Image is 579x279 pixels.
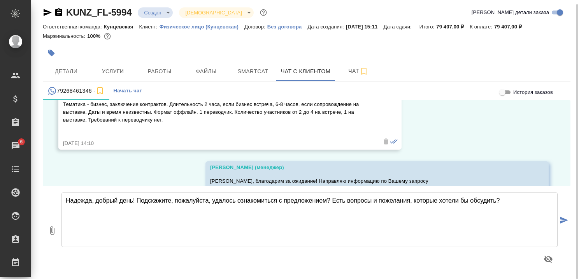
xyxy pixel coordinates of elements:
span: Услуги [94,67,132,76]
a: Физическое лицо (Кунцевская) [160,23,244,30]
span: 6 [15,138,27,146]
p: Физическое лицо (Кунцевская) [160,24,244,30]
button: Создан [142,9,163,16]
button: [DEMOGRAPHIC_DATA] [183,9,244,16]
p: Маржинальность: [43,33,87,39]
span: Детали [47,67,85,76]
span: Файлы [188,67,225,76]
span: История заказов [513,88,553,96]
p: Договор: [244,24,267,30]
span: Чат с клиентом [281,67,330,76]
span: [PERSON_NAME] детали заказа [472,9,549,16]
p: 79 407,00 ₽ [494,24,528,30]
p: Без договора [267,24,308,30]
a: 6 [2,136,29,155]
span: Чат [340,66,377,76]
p: Дата создания: [307,24,346,30]
p: 79 407,00 ₽ [436,24,470,30]
button: Скопировать ссылку для ЯМессенджера [43,8,52,17]
button: Добавить тэг [43,44,60,62]
p: [DATE] 15:11 [346,24,384,30]
a: KUNZ_FL-5994 [66,7,132,18]
div: 79268461346 (Me) - (undefined) [47,86,105,96]
button: Доп статусы указывают на важность/срочность заказа [258,7,268,18]
span: Начать чат [113,87,142,95]
div: simple tabs example [43,81,570,100]
p: Тематика - бизнес, заключение контрактов. Длительность 2 часа, если бизнес встреча, 6-8 часов, ес... [63,101,374,124]
span: Smartcat [234,67,272,76]
svg: Подписаться [359,67,368,76]
button: 0.00 RUB; [102,31,112,41]
a: Без договора [267,23,308,30]
p: К оплате: [470,24,494,30]
button: Скопировать ссылку [54,8,63,17]
div: [PERSON_NAME] (менеджер) [210,164,521,171]
div: Создан [179,7,253,18]
button: Предпросмотр [539,250,558,268]
div: [DATE] 14:10 [63,139,374,147]
p: Кунцевская [104,24,139,30]
svg: Подписаться [95,86,105,95]
p: 100% [87,33,102,39]
span: Работы [141,67,178,76]
p: Клиент: [139,24,160,30]
button: Начать чат [109,81,146,100]
p: Ответственная команда: [43,24,104,30]
p: [PERSON_NAME], благодарим за ожидание! Направляю информацию по Вашему запросу -) минимальный опла... [210,177,521,224]
div: Создан [138,7,173,18]
p: Итого: [419,24,436,30]
p: Дата сдачи: [383,24,413,30]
